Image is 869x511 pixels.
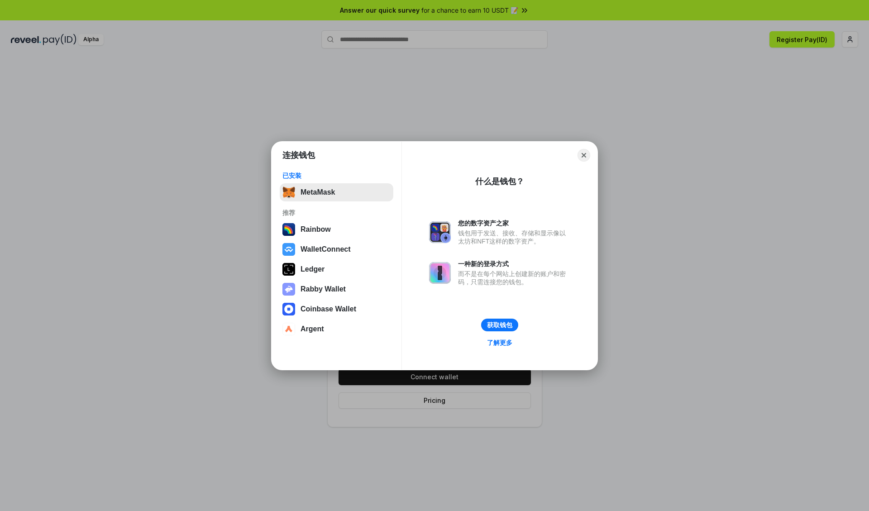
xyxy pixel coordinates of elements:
[282,209,391,217] div: 推荐
[282,263,295,276] img: svg+xml,%3Csvg%20xmlns%3D%22http%3A%2F%2Fwww.w3.org%2F2000%2Fsvg%22%20width%3D%2228%22%20height%3...
[301,225,331,234] div: Rainbow
[487,339,512,347] div: 了解更多
[482,337,518,349] a: 了解更多
[282,223,295,236] img: svg+xml,%3Csvg%20width%3D%22120%22%20height%3D%22120%22%20viewBox%3D%220%200%20120%20120%22%20fil...
[282,303,295,315] img: svg+xml,%3Csvg%20width%3D%2228%22%20height%3D%2228%22%20viewBox%3D%220%200%2028%2028%22%20fill%3D...
[280,320,393,338] button: Argent
[458,260,570,268] div: 一种新的登录方式
[282,323,295,335] img: svg+xml,%3Csvg%20width%3D%2228%22%20height%3D%2228%22%20viewBox%3D%220%200%2028%2028%22%20fill%3D...
[458,270,570,286] div: 而不是在每个网站上创建新的账户和密码，只需连接您的钱包。
[458,219,570,227] div: 您的数字资产之家
[280,280,393,298] button: Rabby Wallet
[280,260,393,278] button: Ledger
[481,319,518,331] button: 获取钱包
[475,176,524,187] div: 什么是钱包？
[280,220,393,239] button: Rainbow
[301,285,346,293] div: Rabby Wallet
[429,221,451,243] img: svg+xml,%3Csvg%20xmlns%3D%22http%3A%2F%2Fwww.w3.org%2F2000%2Fsvg%22%20fill%3D%22none%22%20viewBox...
[301,305,356,313] div: Coinbase Wallet
[282,283,295,296] img: svg+xml,%3Csvg%20xmlns%3D%22http%3A%2F%2Fwww.w3.org%2F2000%2Fsvg%22%20fill%3D%22none%22%20viewBox...
[282,172,391,180] div: 已安装
[429,262,451,284] img: svg+xml,%3Csvg%20xmlns%3D%22http%3A%2F%2Fwww.w3.org%2F2000%2Fsvg%22%20fill%3D%22none%22%20viewBox...
[301,245,351,253] div: WalletConnect
[458,229,570,245] div: 钱包用于发送、接收、存储和显示像以太坊和NFT这样的数字资产。
[578,149,590,162] button: Close
[282,243,295,256] img: svg+xml,%3Csvg%20width%3D%2228%22%20height%3D%2228%22%20viewBox%3D%220%200%2028%2028%22%20fill%3D...
[301,188,335,196] div: MetaMask
[280,240,393,258] button: WalletConnect
[280,300,393,318] button: Coinbase Wallet
[282,186,295,199] img: svg+xml,%3Csvg%20fill%3D%22none%22%20height%3D%2233%22%20viewBox%3D%220%200%2035%2033%22%20width%...
[301,325,324,333] div: Argent
[282,150,315,161] h1: 连接钱包
[487,321,512,329] div: 获取钱包
[301,265,325,273] div: Ledger
[280,183,393,201] button: MetaMask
